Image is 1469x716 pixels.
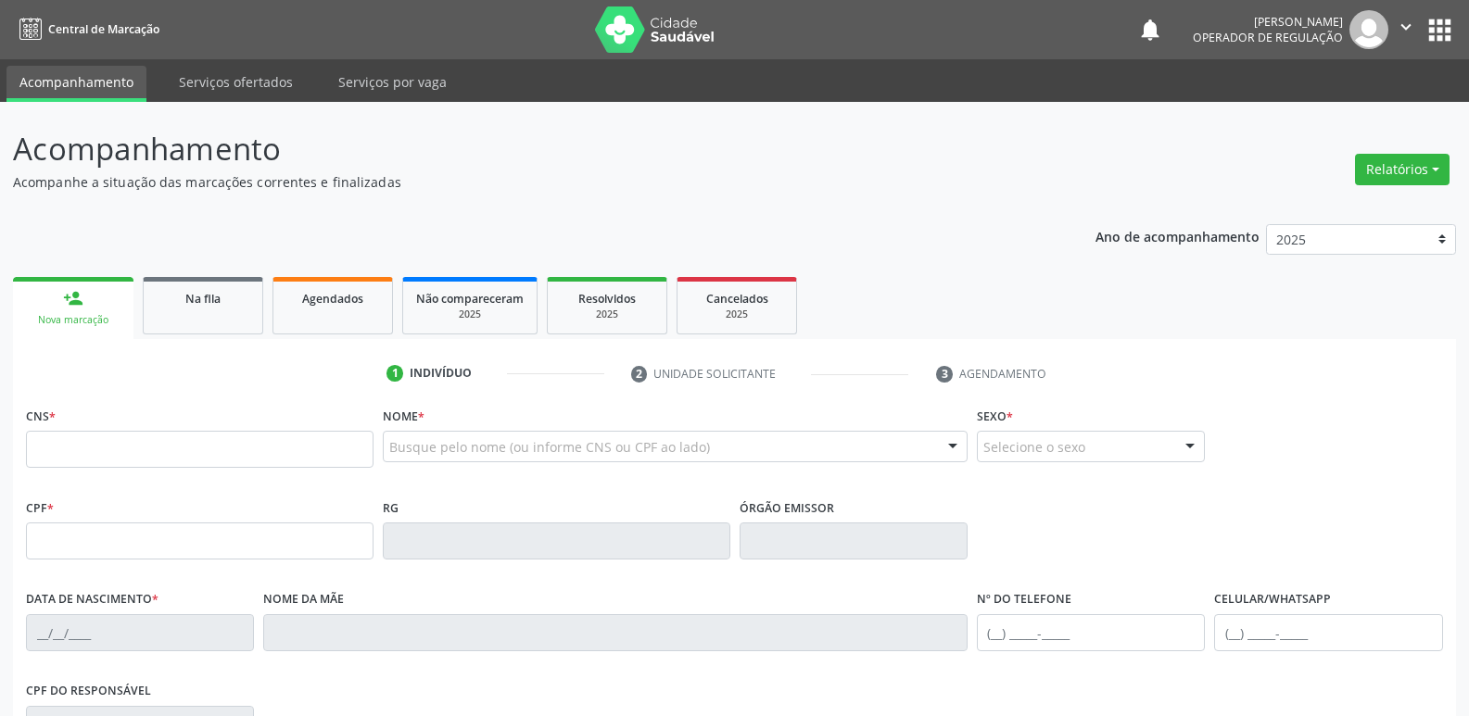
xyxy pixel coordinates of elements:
div: 2025 [690,308,783,321]
img: img [1349,10,1388,49]
p: Acompanhe a situação das marcações correntes e finalizadas [13,172,1023,192]
label: Nome [383,402,424,431]
label: CNS [26,402,56,431]
label: Data de nascimento [26,585,158,614]
div: 1 [386,365,403,382]
button: apps [1424,14,1456,46]
span: Busque pelo nome (ou informe CNS ou CPF ao lado) [389,437,710,457]
input: __/__/____ [26,614,254,651]
input: (__) _____-_____ [977,614,1205,651]
p: Acompanhamento [13,126,1023,172]
span: Central de Marcação [48,21,159,37]
label: Celular/WhatsApp [1214,585,1331,614]
label: Órgão emissor [740,494,834,522]
label: Nome da mãe [263,585,344,614]
label: Nº do Telefone [977,585,1071,614]
label: CPF do responsável [26,677,151,706]
p: Ano de acompanhamento [1095,224,1260,247]
span: Não compareceram [416,291,524,307]
label: Sexo [977,402,1013,431]
div: 2025 [561,308,653,321]
span: Resolvidos [578,291,636,307]
i:  [1396,17,1416,37]
div: 2025 [416,308,524,321]
div: Nova marcação [26,313,120,327]
label: CPF [26,494,54,522]
span: Selecione o sexo [983,437,1085,457]
div: Indivíduo [410,365,472,382]
div: [PERSON_NAME] [1193,14,1343,30]
span: Cancelados [706,291,768,307]
div: person_add [63,288,83,308]
button: notifications [1137,17,1163,43]
span: Operador de regulação [1193,30,1343,45]
button:  [1388,10,1424,49]
input: (__) _____-_____ [1214,614,1442,651]
a: Serviços por vaga [325,66,460,98]
span: Na fila [185,291,221,307]
a: Central de Marcação [13,14,159,44]
label: RG [383,494,399,522]
button: Relatórios [1355,154,1450,185]
a: Serviços ofertados [166,66,306,98]
span: Agendados [302,291,363,307]
a: Acompanhamento [6,66,146,102]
